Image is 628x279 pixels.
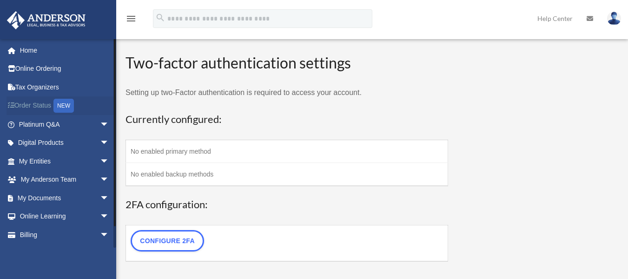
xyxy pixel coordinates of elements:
[7,244,123,263] a: Events Calendar
[126,13,137,24] i: menu
[607,12,621,25] img: User Pic
[100,225,119,245] span: arrow_drop_down
[100,152,119,171] span: arrow_drop_down
[7,78,123,96] a: Tax Organizers
[7,96,123,116] a: Order StatusNEW
[7,189,123,207] a: My Documentsarrow_drop_down
[53,99,74,113] div: NEW
[7,152,123,170] a: My Entitiesarrow_drop_down
[126,112,448,127] h3: Currently configured:
[126,140,448,163] td: No enabled primary method
[126,86,448,99] p: Setting up two-Factor authentication is required to access your account.
[7,207,123,226] a: Online Learningarrow_drop_down
[131,230,204,252] a: Configure 2FA
[126,53,448,74] h2: Two-factor authentication settings
[126,163,448,186] td: No enabled backup methods
[126,16,137,24] a: menu
[155,13,165,23] i: search
[100,207,119,226] span: arrow_drop_down
[100,134,119,153] span: arrow_drop_down
[7,60,123,78] a: Online Ordering
[100,115,119,134] span: arrow_drop_down
[7,134,123,152] a: Digital Productsarrow_drop_down
[100,189,119,208] span: arrow_drop_down
[100,170,119,190] span: arrow_drop_down
[4,11,88,29] img: Anderson Advisors Platinum Portal
[7,170,123,189] a: My Anderson Teamarrow_drop_down
[126,197,448,212] h3: 2FA configuration:
[7,41,123,60] a: Home
[7,225,123,244] a: Billingarrow_drop_down
[7,115,123,134] a: Platinum Q&Aarrow_drop_down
